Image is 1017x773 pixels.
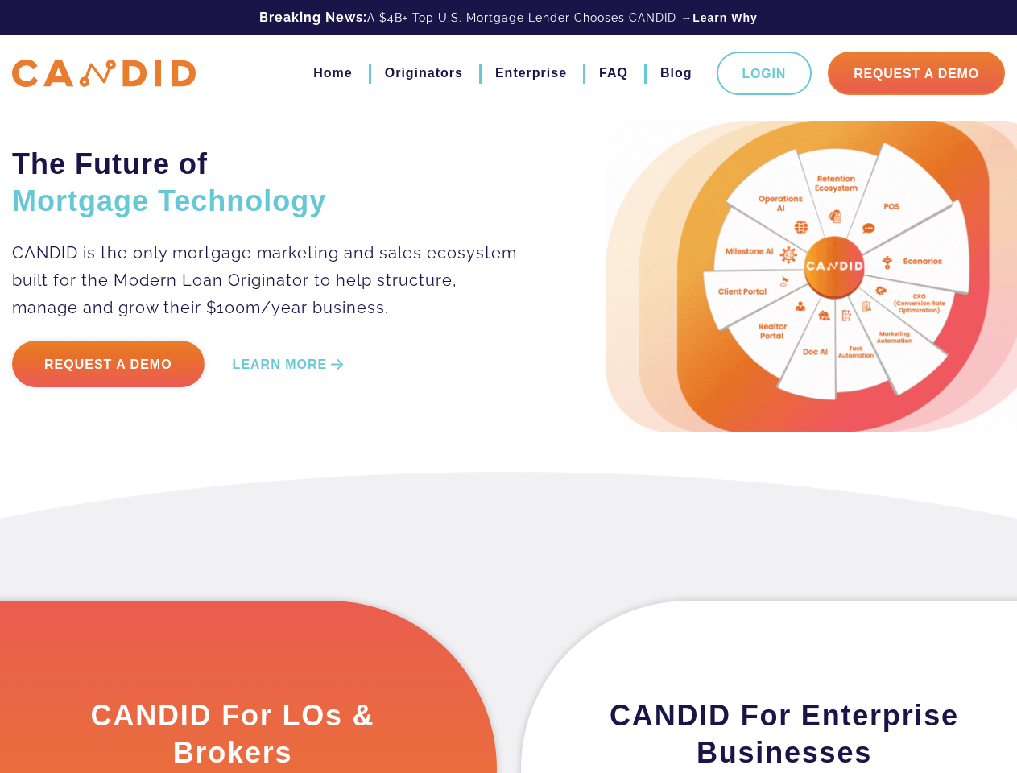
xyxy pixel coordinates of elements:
[313,60,352,87] a: Home
[660,60,692,87] a: Blog
[12,146,525,220] h2: The Future of
[12,60,196,88] img: CANDID APP
[12,184,326,217] span: Mortgage Technology
[602,697,968,771] h3: CANDID For Enterprise Businesses
[50,697,416,771] h3: CANDID For LOs & Brokers
[12,239,525,321] p: CANDID is the only mortgage marketing and sales ecosystem built for the Modern Loan Originator to...
[828,52,1005,95] a: Request A Demo
[717,52,812,95] a: Login
[599,60,628,87] a: FAQ
[12,341,205,387] a: Request a Demo
[495,60,567,87] a: Enterprise
[233,356,348,374] a: LEARN MORE
[259,10,367,25] b: Breaking News:
[385,60,463,87] a: Originators
[692,10,758,26] a: Learn Why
